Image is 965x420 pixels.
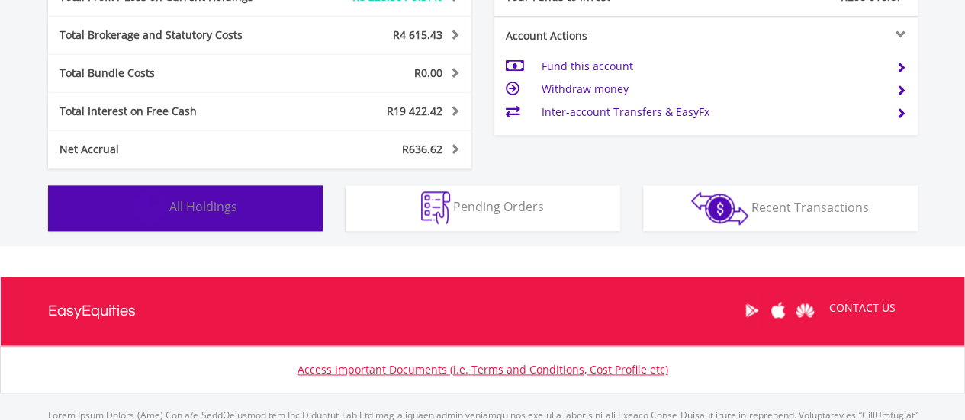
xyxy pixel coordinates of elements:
[387,104,442,118] span: R19 422.42
[541,78,883,101] td: Withdraw money
[48,66,295,81] div: Total Bundle Costs
[298,362,668,377] a: Access Important Documents (i.e. Terms and Conditions, Cost Profile etc)
[541,55,883,78] td: Fund this account
[541,101,883,123] td: Inter-account Transfers & EasyFx
[48,142,295,157] div: Net Accrual
[169,198,237,215] span: All Holdings
[393,27,442,42] span: R4 615.43
[643,185,918,231] button: Recent Transactions
[738,287,765,334] a: Google Play
[494,28,706,43] div: Account Actions
[453,198,544,215] span: Pending Orders
[48,27,295,43] div: Total Brokerage and Statutory Costs
[792,287,819,334] a: Huawei
[414,66,442,80] span: R0.00
[133,191,166,224] img: holdings-wht.png
[346,185,620,231] button: Pending Orders
[48,277,136,345] a: EasyEquities
[421,191,450,224] img: pending_instructions-wht.png
[402,142,442,156] span: R636.62
[765,287,792,334] a: Apple
[751,198,869,215] span: Recent Transactions
[819,287,906,329] a: CONTACT US
[48,185,323,231] button: All Holdings
[691,191,748,225] img: transactions-zar-wht.png
[48,104,295,119] div: Total Interest on Free Cash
